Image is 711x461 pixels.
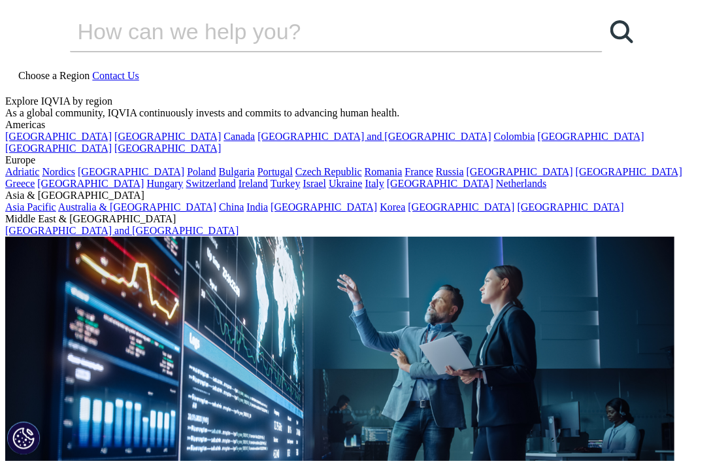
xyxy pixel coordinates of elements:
a: China [219,201,244,213]
a: Poland [187,166,216,177]
a: Canada [223,131,255,142]
a: Adriatic [5,166,39,177]
div: As a global community, IQVIA continuously invests and commits to advancing human health. [5,107,706,119]
a: [GEOGRAPHIC_DATA] [114,143,221,154]
div: Explore IQVIA by region [5,95,706,107]
a: Turkey [271,178,301,189]
a: [GEOGRAPHIC_DATA] and [GEOGRAPHIC_DATA] [5,225,239,236]
a: Hungary [146,178,183,189]
a: [GEOGRAPHIC_DATA] [576,166,682,177]
a: [GEOGRAPHIC_DATA] [387,178,493,189]
a: Israel [303,178,327,189]
a: Greece [5,178,35,189]
a: Italy [365,178,384,189]
a: [GEOGRAPHIC_DATA] [518,201,624,213]
div: Asia & [GEOGRAPHIC_DATA] [5,190,706,201]
div: Americas [5,119,706,131]
a: Contact Us [92,70,139,81]
span: Choose a Region [18,70,90,81]
a: Romania [365,166,403,177]
a: [GEOGRAPHIC_DATA] [37,178,144,189]
input: Search [70,12,565,51]
a: [GEOGRAPHIC_DATA] [114,131,221,142]
a: Nordics [42,166,75,177]
a: [GEOGRAPHIC_DATA] [538,131,644,142]
a: [GEOGRAPHIC_DATA] [271,201,377,213]
div: Middle East & [GEOGRAPHIC_DATA] [5,213,706,225]
a: Netherlands [496,178,546,189]
a: [GEOGRAPHIC_DATA] [408,201,514,213]
a: [GEOGRAPHIC_DATA] [5,143,112,154]
a: Switzerland [186,178,235,189]
a: [GEOGRAPHIC_DATA] [78,166,184,177]
div: Europe [5,154,706,166]
a: [GEOGRAPHIC_DATA] [467,166,573,177]
a: [GEOGRAPHIC_DATA] [5,131,112,142]
button: Cookies Settings [7,422,40,454]
a: Czech Republic [295,166,362,177]
a: Bulgaria [219,166,255,177]
a: Korea [380,201,405,213]
a: Australia & [GEOGRAPHIC_DATA] [58,201,216,213]
svg: Search [610,20,633,43]
a: Portugal [257,166,293,177]
a: Search [603,12,642,51]
a: France [405,166,434,177]
a: India [246,201,268,213]
a: Russia [436,166,464,177]
a: [GEOGRAPHIC_DATA] and [GEOGRAPHIC_DATA] [257,131,491,142]
a: Ireland [239,178,268,189]
a: Ukraine [329,178,363,189]
a: Colombia [494,131,535,142]
a: Asia Pacific [5,201,56,213]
